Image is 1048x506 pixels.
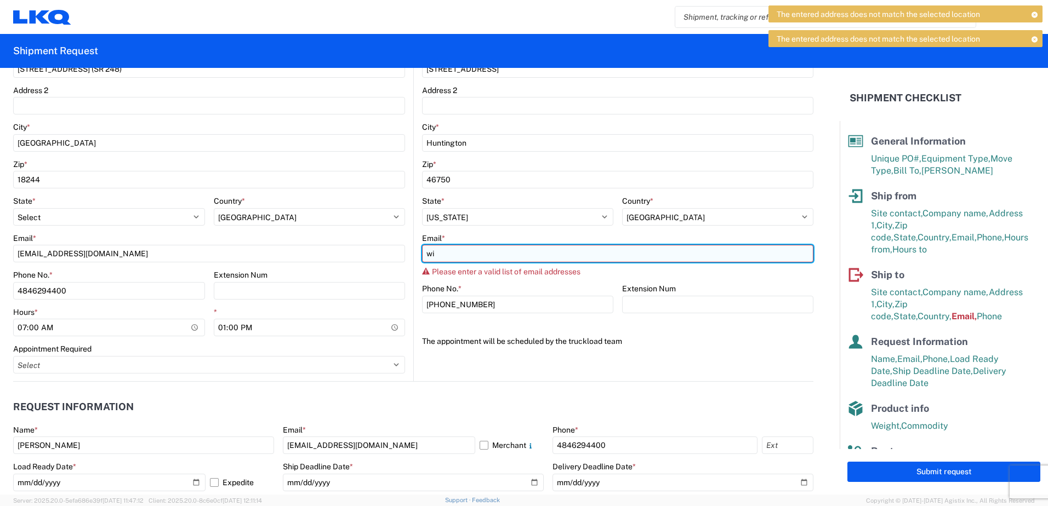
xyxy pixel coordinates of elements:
[762,436,813,454] input: Ext
[622,284,676,294] label: Extension Num
[871,336,968,347] span: Request Information
[214,196,245,206] label: Country
[422,196,445,206] label: State
[445,497,472,503] a: Support
[866,496,1035,505] span: Copyright © [DATE]-[DATE] Agistix Inc., All Rights Reserved
[422,85,457,95] label: Address 2
[876,220,895,231] span: City,
[13,159,27,169] label: Zip
[283,462,353,472] label: Ship Deadline Date
[871,445,899,457] span: Route
[432,267,580,276] span: Please enter a valid list of email addresses
[901,421,948,431] span: Commodity
[13,122,30,132] label: City
[13,85,48,95] label: Address 2
[553,462,636,472] label: Delivery Deadline Date
[871,208,922,219] span: Site contact,
[893,311,918,321] span: State,
[871,190,916,202] span: Ship from
[480,436,544,454] label: Merchant
[13,233,36,243] label: Email
[871,421,901,431] span: Weight,
[922,208,989,219] span: Company name,
[876,299,895,309] span: City,
[847,462,1040,482] button: Submit request
[214,270,267,280] label: Extension Num
[921,165,993,176] span: [PERSON_NAME]
[13,44,98,58] h2: Shipment Request
[871,287,922,297] span: Site contact,
[13,270,53,280] label: Phone No.
[13,401,134,412] h2: Request Information
[13,307,38,317] label: Hours
[892,244,927,255] span: Hours to
[149,497,262,504] span: Client: 2025.20.0-8c6e0cf
[102,497,144,504] span: [DATE] 11:47:12
[871,153,921,164] span: Unique PO#,
[922,354,950,364] span: Phone,
[871,354,897,364] span: Name,
[223,497,262,504] span: [DATE] 12:11:14
[893,232,918,243] span: State,
[871,135,966,147] span: General Information
[472,497,500,503] a: Feedback
[871,269,904,280] span: Ship to
[422,122,439,132] label: City
[422,284,462,294] label: Phone No.
[675,7,959,27] input: Shipment, tracking or reference number
[13,497,144,504] span: Server: 2025.20.0-5efa686e39f
[553,425,578,435] label: Phone
[13,196,36,206] label: State
[918,311,952,321] span: Country,
[622,196,653,206] label: Country
[850,91,961,105] h2: Shipment Checklist
[952,311,977,321] span: Email,
[977,232,1004,243] span: Phone,
[921,153,990,164] span: Equipment Type,
[13,425,38,435] label: Name
[892,366,973,376] span: Ship Deadline Date,
[897,354,922,364] span: Email,
[210,474,274,491] label: Expedite
[977,311,1002,321] span: Phone
[13,344,92,354] label: Appointment Required
[777,9,980,19] span: The entered address does not match the selected location
[422,332,622,350] label: The appointment will be scheduled by the truckload team
[13,462,76,472] label: Load Ready Date
[777,34,980,44] span: The entered address does not match the selected location
[893,165,921,176] span: Bill To,
[871,403,929,414] span: Product info
[952,232,977,243] span: Email,
[422,159,436,169] label: Zip
[283,425,306,435] label: Email
[422,233,445,243] label: Email
[918,232,952,243] span: Country,
[922,287,989,297] span: Company name,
